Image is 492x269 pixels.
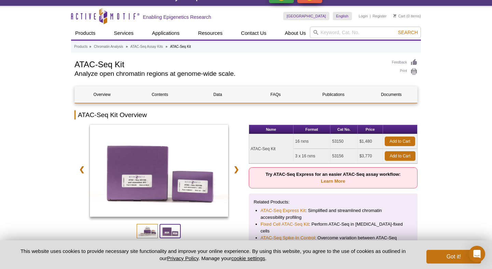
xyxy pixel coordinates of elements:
[281,27,310,40] a: About Us
[167,255,199,261] a: Privacy Policy
[370,12,371,20] li: |
[393,12,421,20] li: (0 items)
[11,247,415,262] p: This website uses cookies to provide necessary site functionality and improve your online experie...
[372,14,386,18] a: Register
[110,27,138,40] a: Services
[385,151,415,161] a: Add to Cart
[393,14,405,18] a: Cart
[358,134,383,149] td: $1,480
[330,125,358,134] th: Cat No.
[90,125,228,217] img: ATAC-Seq Kit
[231,255,265,261] button: cookie settings
[364,86,419,103] a: Documents
[261,221,406,235] li: : Perform ATAC-Seq in [MEDICAL_DATA]-fixed cells
[330,149,358,164] td: 53156
[469,246,485,262] div: Open Intercom Messenger
[393,14,396,17] img: Your Cart
[265,172,400,184] strong: Try ATAC-Seq Express for an easier ATAC-Seq assay workflow:
[74,161,89,177] a: ❮
[330,134,358,149] td: 53150
[74,59,385,69] h1: ATAC-Seq Kit
[358,149,383,164] td: $3,770
[74,71,385,77] h2: Analyze open chromatin regions at genome-wide scale.
[310,27,421,38] input: Keyword, Cat. No.
[261,235,406,248] li: : Overcome variation between ATAC-Seq datasets
[131,44,163,50] a: ATAC-Seq Assay Kits
[254,199,413,206] p: Related Products:
[398,30,418,35] span: Search
[358,125,383,134] th: Price
[237,27,270,40] a: Contact Us
[293,149,330,164] td: 3 x 16 rxns
[426,250,481,264] button: Got it!
[90,125,228,219] a: ATAC-Seq Kit
[392,59,418,66] a: Feedback
[133,86,187,103] a: Contents
[261,221,309,228] a: Fixed Cell ATAC-Seq Kit
[321,179,345,184] a: Learn More
[333,12,352,20] a: English
[283,12,329,20] a: [GEOGRAPHIC_DATA]
[249,134,293,164] td: ATAC-Seq Kit
[143,14,211,20] h2: Enabling Epigenetics Research
[359,14,368,18] a: Login
[293,134,330,149] td: 16 rxns
[71,27,99,40] a: Products
[148,27,184,40] a: Applications
[229,161,244,177] a: ❯
[306,86,360,103] a: Publications
[191,86,245,103] a: Data
[89,45,91,48] li: »
[261,207,406,221] li: : Simplified and streamlined chromatin accessibility profiling
[170,45,191,48] li: ATAC-Seq Kit
[392,68,418,75] a: Print
[249,125,293,134] th: Name
[166,45,168,48] li: »
[94,44,123,50] a: Chromatin Analysis
[261,207,305,214] a: ATAC-Seq Express Kit
[75,86,129,103] a: Overview
[293,125,330,134] th: Format
[126,45,128,48] li: »
[261,235,315,241] a: ATAC-Seq Spike-In Control
[385,137,415,146] a: Add to Cart
[396,29,420,36] button: Search
[74,110,418,119] h2: ATAC-Seq Kit Overview
[74,44,87,50] a: Products
[248,86,303,103] a: FAQs
[194,27,227,40] a: Resources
